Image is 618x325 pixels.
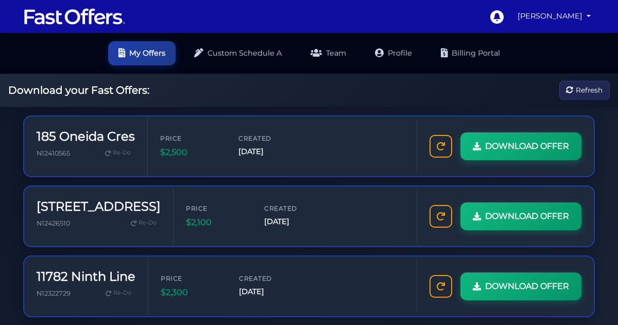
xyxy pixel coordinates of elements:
span: DOWNLOAD OFFER [485,280,569,293]
a: [PERSON_NAME] [513,6,595,26]
span: Price [161,273,222,283]
h3: 185 Oneida Cres [37,129,135,144]
a: Billing Portal [431,41,510,65]
a: Custom Schedule A [184,41,292,65]
a: My Offers [108,41,176,65]
span: $2,300 [161,286,222,299]
span: [DATE] [238,146,300,158]
span: DOWNLOAD OFFER [485,210,569,223]
a: DOWNLOAD OFFER [460,132,581,160]
span: Re-Do [139,218,157,228]
a: Team [300,41,356,65]
h3: [STREET_ADDRESS] [37,199,161,214]
span: N12410565 [37,149,70,157]
span: [DATE] [239,286,301,298]
span: $2,500 [160,146,222,159]
h2: Download your Fast Offers: [8,84,149,96]
span: Re-Do [113,288,131,298]
span: N12426510 [37,219,70,227]
a: DOWNLOAD OFFER [460,272,581,300]
span: Created [239,273,301,283]
a: Re-Do [101,146,135,160]
span: DOWNLOAD OFFER [485,140,569,153]
span: Price [186,203,248,213]
span: Price [160,133,222,143]
a: Profile [365,41,422,65]
h3: 11782 Ninth Line [37,269,135,284]
span: Created [264,203,326,213]
span: N12322729 [37,289,71,297]
span: Created [238,133,300,143]
span: $2,100 [186,216,248,229]
a: Re-Do [101,286,135,300]
a: DOWNLOAD OFFER [460,202,581,230]
span: Refresh [576,84,603,96]
span: Re-Do [113,148,131,158]
button: Refresh [559,81,610,100]
span: [DATE] [264,216,326,228]
a: Re-Do [127,216,161,230]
